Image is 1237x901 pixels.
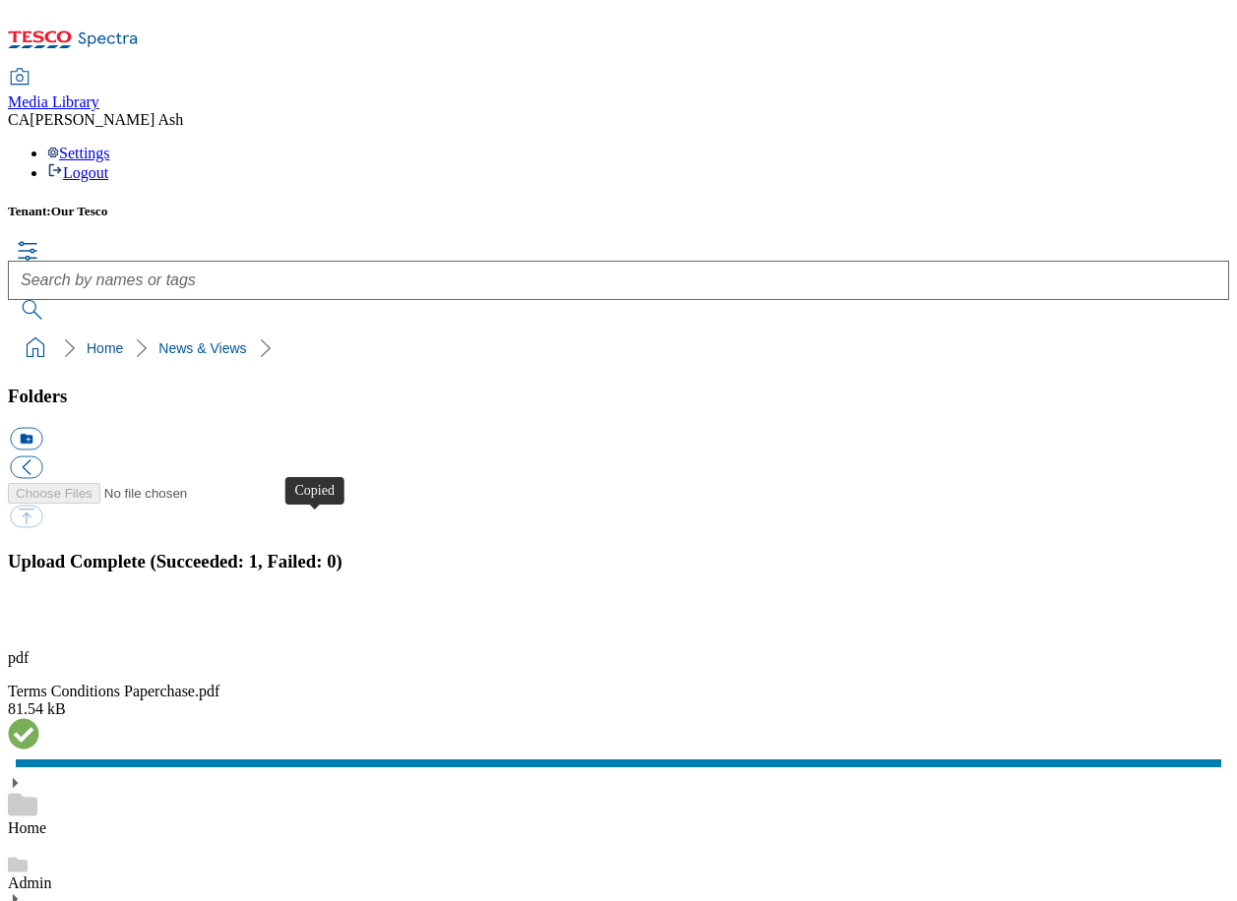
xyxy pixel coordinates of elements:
h5: Tenant: [8,204,1229,219]
a: Logout [47,164,108,181]
a: News & Views [158,340,246,356]
a: home [20,332,51,364]
span: Media Library [8,93,99,110]
a: Home [87,340,123,356]
a: Settings [47,145,110,161]
div: Terms Conditions Paperchase.pdf [8,683,1229,700]
a: Home [8,819,46,836]
span: Our Tesco [51,204,108,218]
h3: Upload Complete (Succeeded: 1, Failed: 0) [8,551,1229,572]
input: Search by names or tags [8,261,1229,300]
a: Admin [8,874,51,891]
nav: breadcrumb [8,330,1229,367]
a: Media Library [8,70,99,111]
div: 81.54 kB [8,700,1229,718]
p: pdf [8,649,1229,667]
span: CA [8,111,30,128]
h3: Folders [8,386,1229,407]
span: [PERSON_NAME] Ash [30,111,183,128]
